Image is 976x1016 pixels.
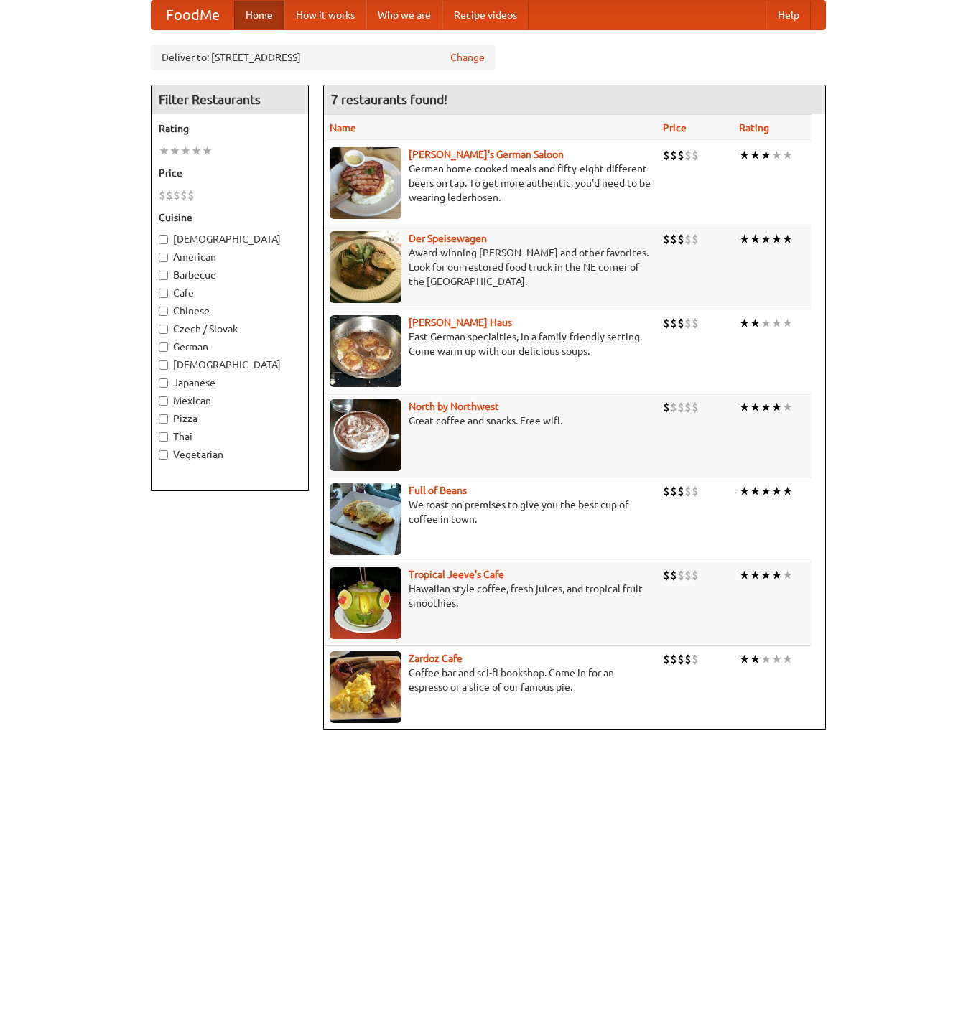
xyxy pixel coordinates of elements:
label: American [159,250,301,264]
li: ★ [782,567,793,583]
label: Japanese [159,376,301,390]
li: $ [670,315,677,331]
label: German [159,340,301,354]
p: Award-winning [PERSON_NAME] and other favorites. Look for our restored food truck in the NE corne... [330,246,651,289]
li: ★ [782,231,793,247]
li: $ [670,147,677,163]
a: Price [663,122,687,134]
label: Barbecue [159,268,301,282]
li: $ [684,399,692,415]
li: $ [180,187,187,203]
input: Vegetarian [159,450,168,460]
label: Thai [159,429,301,444]
li: ★ [739,567,750,583]
li: ★ [771,231,782,247]
li: ★ [750,147,761,163]
li: $ [663,399,670,415]
b: North by Northwest [409,401,499,412]
li: ★ [782,147,793,163]
input: German [159,342,168,352]
li: ★ [782,399,793,415]
li: $ [663,231,670,247]
li: $ [692,483,699,499]
label: Cafe [159,286,301,300]
li: ★ [159,143,169,159]
li: ★ [782,651,793,667]
li: ★ [750,399,761,415]
img: kohlhaus.jpg [330,315,401,387]
a: Home [234,1,284,29]
a: Change [450,50,485,65]
p: Great coffee and snacks. Free wifi. [330,414,651,428]
li: $ [677,231,684,247]
li: $ [684,147,692,163]
li: $ [692,315,699,331]
a: Tropical Jeeve's Cafe [409,569,504,580]
img: esthers.jpg [330,147,401,219]
input: [DEMOGRAPHIC_DATA] [159,235,168,244]
li: $ [677,483,684,499]
li: ★ [761,147,771,163]
li: $ [692,399,699,415]
li: ★ [782,483,793,499]
b: [PERSON_NAME] Haus [409,317,512,328]
a: FoodMe [152,1,234,29]
li: $ [159,187,166,203]
li: ★ [739,483,750,499]
li: ★ [739,399,750,415]
h5: Rating [159,121,301,136]
li: ★ [771,147,782,163]
li: ★ [750,315,761,331]
a: Name [330,122,356,134]
p: Hawaiian style coffee, fresh juices, and tropical fruit smoothies. [330,582,651,610]
li: ★ [761,315,771,331]
li: $ [692,147,699,163]
li: $ [677,399,684,415]
li: $ [684,651,692,667]
img: speisewagen.jpg [330,231,401,303]
label: [DEMOGRAPHIC_DATA] [159,232,301,246]
a: Der Speisewagen [409,233,487,244]
p: German home-cooked meals and fifty-eight different beers on tap. To get more authentic, you'd nee... [330,162,651,205]
p: East German specialties, in a family-friendly setting. Come warm up with our delicious soups. [330,330,651,358]
li: $ [684,567,692,583]
li: ★ [750,651,761,667]
img: zardoz.jpg [330,651,401,723]
li: ★ [771,651,782,667]
li: ★ [761,231,771,247]
h5: Price [159,166,301,180]
li: ★ [739,651,750,667]
input: [DEMOGRAPHIC_DATA] [159,360,168,370]
input: Czech / Slovak [159,325,168,334]
input: Mexican [159,396,168,406]
li: $ [670,231,677,247]
li: ★ [782,315,793,331]
li: ★ [771,315,782,331]
li: ★ [750,483,761,499]
p: We roast on premises to give you the best cup of coffee in town. [330,498,651,526]
li: ★ [761,399,771,415]
b: Zardoz Cafe [409,653,463,664]
li: ★ [771,483,782,499]
label: Pizza [159,411,301,426]
li: ★ [771,399,782,415]
li: $ [663,147,670,163]
li: ★ [750,567,761,583]
li: $ [670,651,677,667]
li: $ [692,567,699,583]
li: ★ [169,143,180,159]
input: Pizza [159,414,168,424]
li: $ [692,651,699,667]
b: [PERSON_NAME]'s German Saloon [409,149,564,160]
li: $ [684,315,692,331]
a: Help [766,1,811,29]
input: Chinese [159,307,168,316]
li: ★ [750,231,761,247]
li: $ [173,187,180,203]
li: ★ [739,147,750,163]
label: [DEMOGRAPHIC_DATA] [159,358,301,372]
a: How it works [284,1,366,29]
label: Chinese [159,304,301,318]
input: Barbecue [159,271,168,280]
